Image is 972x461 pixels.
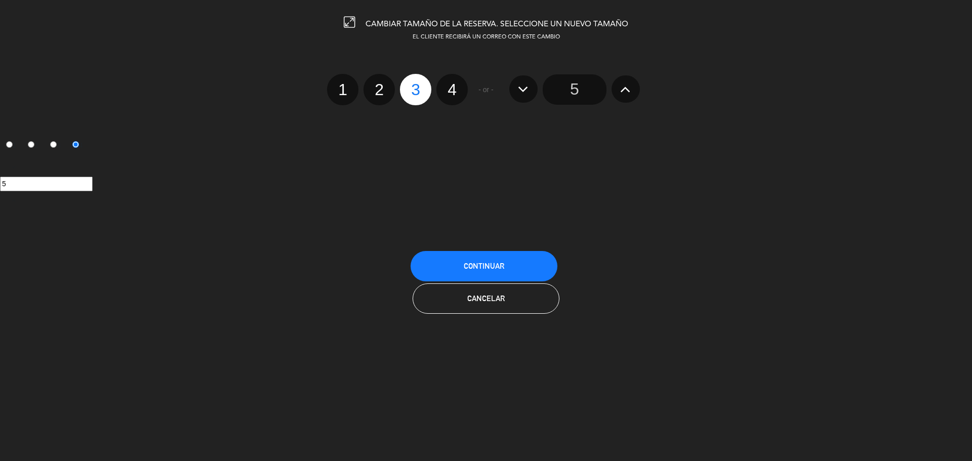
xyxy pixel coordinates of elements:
[467,294,505,303] span: Cancelar
[45,137,67,154] label: 3
[413,34,560,40] span: EL CLIENTE RECIBIRÁ UN CORREO CON ESTE CAMBIO
[22,137,45,154] label: 2
[464,262,504,270] span: Continuar
[327,74,358,105] label: 1
[400,74,431,105] label: 3
[478,84,494,96] span: - or -
[436,74,468,105] label: 4
[363,74,395,105] label: 2
[366,20,628,28] span: CAMBIAR TAMAÑO DE LA RESERVA. SELECCIONE UN NUEVO TAMAÑO
[66,137,89,154] label: 4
